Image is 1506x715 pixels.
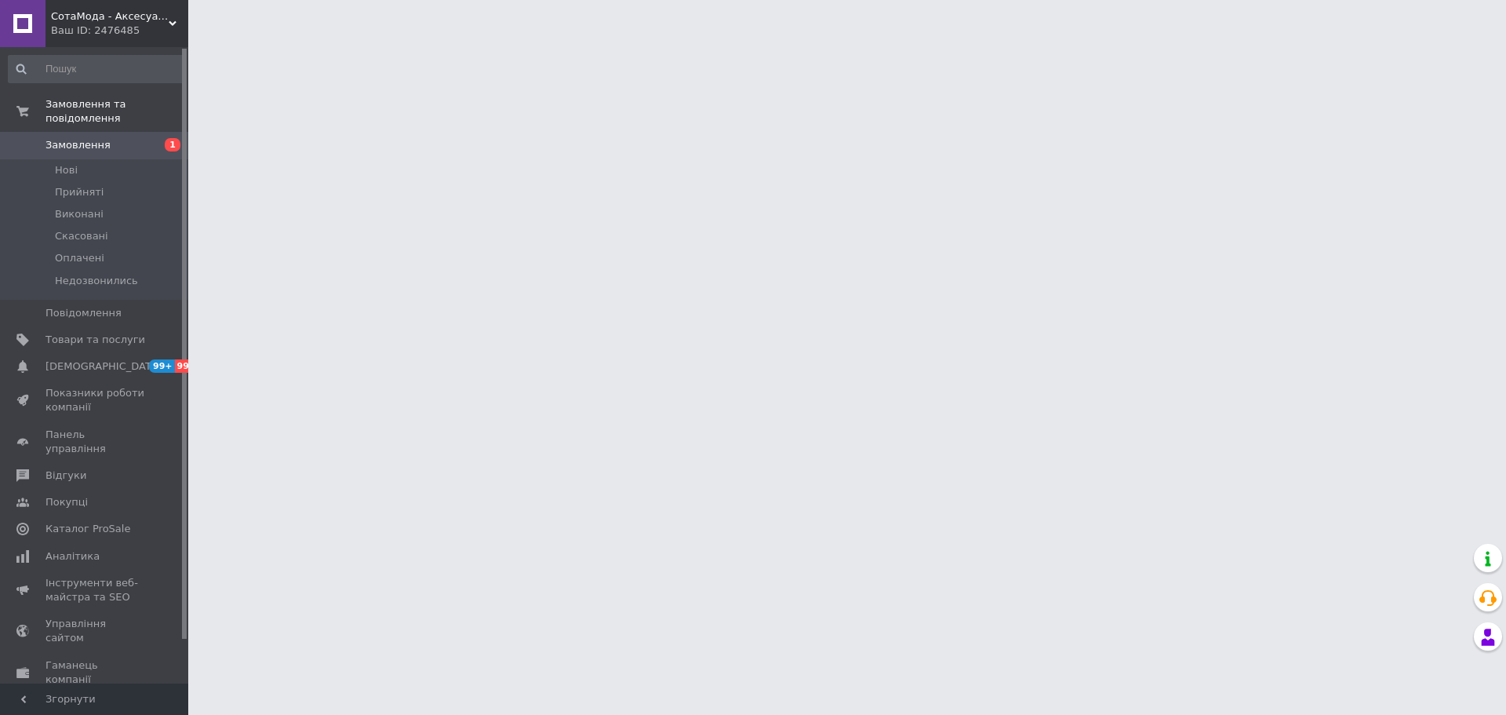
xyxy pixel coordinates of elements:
[45,617,145,645] span: Управління сайтом
[45,549,100,564] span: Аналітика
[45,97,188,126] span: Замовлення та повідомлення
[51,9,169,24] span: СотаМода - Аксесуари для гаджетів
[45,359,162,374] span: [DEMOGRAPHIC_DATA]
[51,24,188,38] div: Ваш ID: 2476485
[8,55,185,83] input: Пошук
[45,576,145,604] span: Інструменти веб-майстра та SEO
[55,251,104,265] span: Оплачені
[55,163,78,177] span: Нові
[149,359,175,373] span: 99+
[45,522,130,536] span: Каталог ProSale
[45,658,145,687] span: Гаманець компанії
[45,333,145,347] span: Товари та послуги
[45,495,88,509] span: Покупці
[45,306,122,320] span: Повідомлення
[45,138,111,152] span: Замовлення
[175,359,201,373] span: 99+
[55,274,138,288] span: Недозвонились
[55,229,108,243] span: Скасовані
[45,386,145,414] span: Показники роботи компанії
[55,207,104,221] span: Виконані
[45,469,86,483] span: Відгуки
[45,428,145,456] span: Панель управління
[55,185,104,199] span: Прийняті
[165,138,180,151] span: 1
